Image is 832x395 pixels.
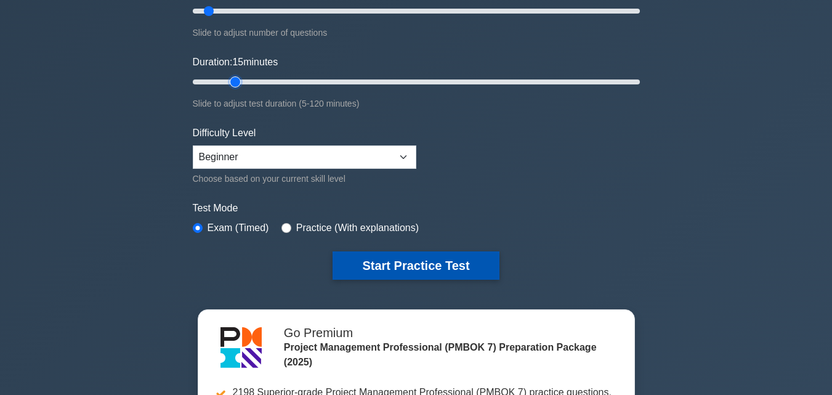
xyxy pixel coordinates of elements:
div: Choose based on your current skill level [193,171,416,186]
label: Duration: minutes [193,55,278,70]
div: Slide to adjust test duration (5-120 minutes) [193,96,640,111]
button: Start Practice Test [333,251,499,280]
label: Test Mode [193,201,640,216]
label: Practice (With explanations) [296,221,419,235]
label: Difficulty Level [193,126,256,140]
div: Slide to adjust number of questions [193,25,640,40]
span: 15 [232,57,243,67]
label: Exam (Timed) [208,221,269,235]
